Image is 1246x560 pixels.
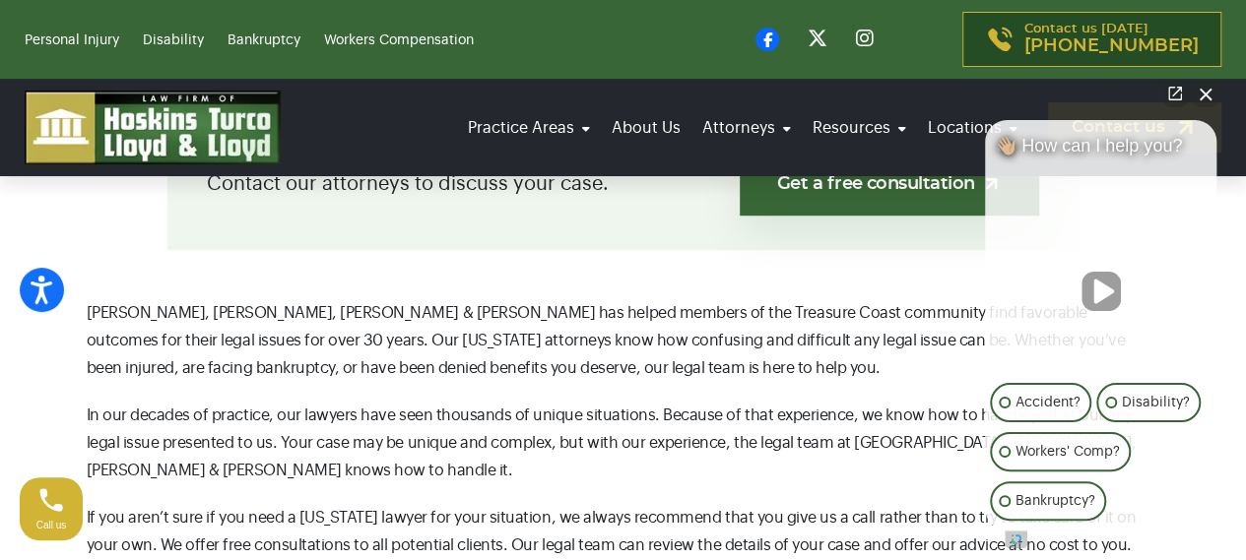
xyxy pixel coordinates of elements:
[1122,391,1190,414] p: Disability?
[167,117,1079,250] div: Contact our attorneys to discuss your case.
[1082,272,1121,311] button: Unmute video
[985,135,1216,166] div: 👋🏼 How can I help you?
[228,33,300,47] a: Bankruptcy
[36,520,67,530] span: Call us
[324,33,474,47] a: Workers Compensation
[1016,489,1095,513] p: Bankruptcy?
[1024,23,1199,56] p: Contact us [DATE]
[462,100,596,156] a: Practice Areas
[1005,530,1027,548] a: Open intaker chat
[1161,80,1189,107] a: Open direct chat
[1192,80,1219,107] button: Close Intaker Chat Widget
[696,100,797,156] a: Attorneys
[1048,102,1221,153] a: Contact us
[1016,440,1120,464] p: Workers' Comp?
[143,33,204,47] a: Disability
[87,299,1160,382] p: [PERSON_NAME], [PERSON_NAME], [PERSON_NAME] & [PERSON_NAME] has helped members of the Treasure Co...
[87,407,1137,478] span: In our decades of practice, our lawyers have seen thousands of unique situations. Because of that...
[922,100,1023,156] a: Locations
[962,12,1221,67] a: Contact us [DATE][PHONE_NUMBER]
[740,152,1039,216] a: Get a free consultation
[807,100,912,156] a: Resources
[1016,391,1081,414] p: Accident?
[1024,36,1199,56] span: [PHONE_NUMBER]
[25,33,119,47] a: Personal Injury
[606,100,687,156] a: About Us
[25,91,281,164] img: logo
